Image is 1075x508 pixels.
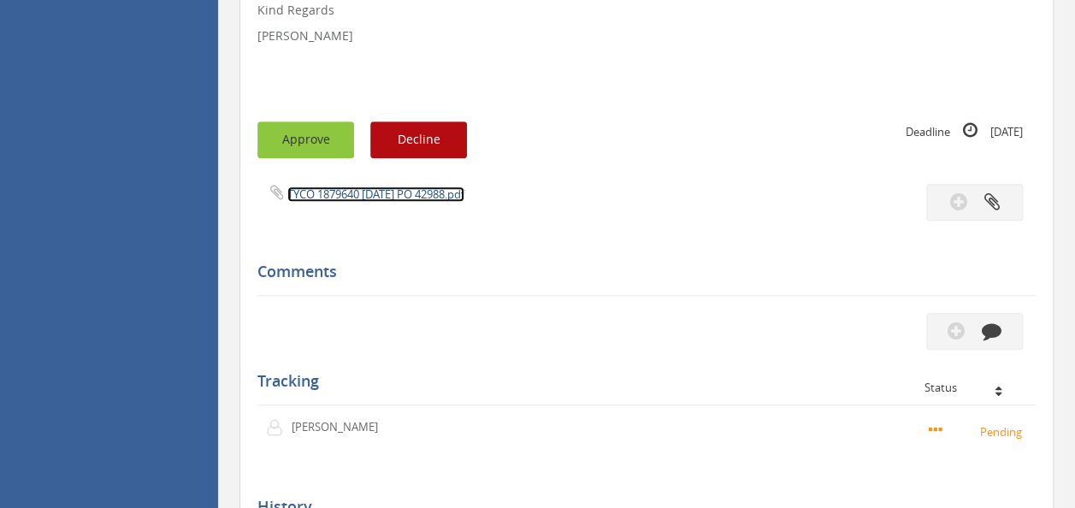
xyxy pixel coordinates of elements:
button: Decline [370,121,467,158]
h5: Tracking [257,373,1023,390]
a: TYCO 1879640 [DATE] PO 42988.pdf [287,186,464,202]
p: [PERSON_NAME] [257,27,1036,44]
img: user-icon.png [266,419,292,436]
button: Approve [257,121,354,158]
p: Kind Regards [257,2,1036,19]
h5: Comments [257,263,1023,281]
small: Deadline [DATE] [906,121,1023,140]
div: Status [924,381,1023,393]
p: [PERSON_NAME] [292,419,390,435]
small: Pending [929,422,1027,440]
